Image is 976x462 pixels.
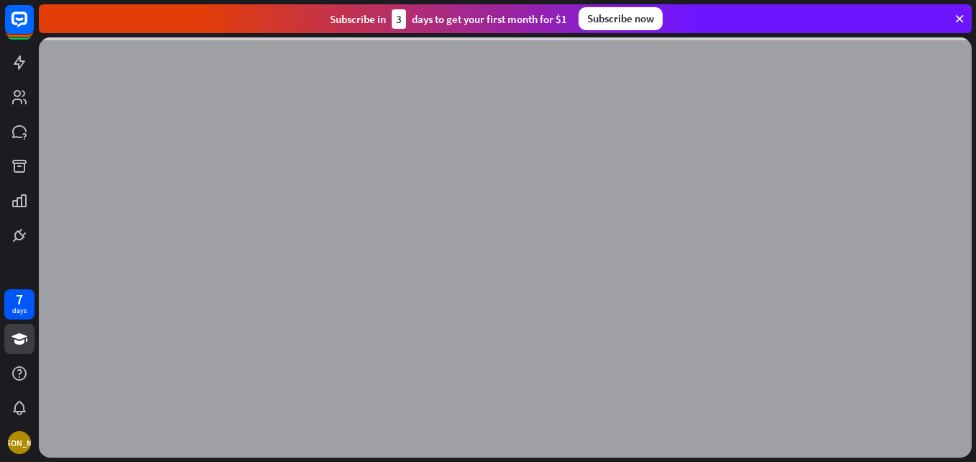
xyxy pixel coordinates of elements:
a: 7 days [4,289,34,320]
div: [PERSON_NAME] [8,431,31,454]
div: days [12,306,27,316]
div: Subscribe now [579,7,663,30]
div: 3 [392,9,406,29]
div: Subscribe in days to get your first month for $1 [330,9,567,29]
div: 7 [16,293,23,306]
